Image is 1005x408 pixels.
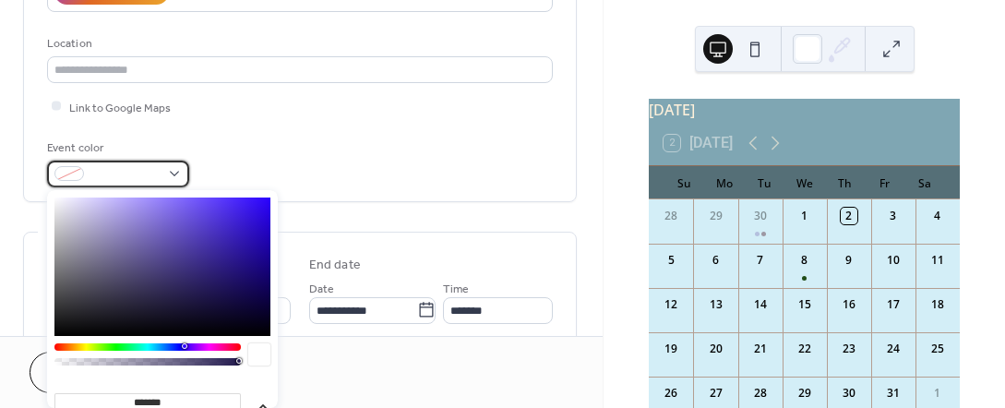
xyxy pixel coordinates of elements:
[824,166,865,199] div: Th
[708,385,724,402] div: 27
[929,252,946,269] div: 11
[744,166,784,199] div: Tu
[752,296,769,313] div: 14
[929,341,946,357] div: 25
[885,252,902,269] div: 10
[929,296,946,313] div: 18
[904,166,945,199] div: Sa
[30,352,143,393] button: Cancel
[885,296,902,313] div: 17
[47,138,185,158] div: Event color
[443,279,469,298] span: Time
[796,341,813,357] div: 22
[841,385,857,402] div: 30
[309,279,334,298] span: Date
[47,34,549,54] div: Location
[929,208,946,224] div: 4
[841,208,857,224] div: 2
[663,341,679,357] div: 19
[841,341,857,357] div: 23
[664,166,704,199] div: Su
[708,208,724,224] div: 29
[69,98,171,117] span: Link to Google Maps
[752,385,769,402] div: 28
[704,166,745,199] div: Mo
[885,385,902,402] div: 31
[708,341,724,357] div: 20
[663,385,679,402] div: 26
[649,99,960,121] div: [DATE]
[708,252,724,269] div: 6
[752,341,769,357] div: 21
[663,252,679,269] div: 5
[841,296,857,313] div: 16
[784,166,825,199] div: We
[885,341,902,357] div: 24
[796,208,813,224] div: 1
[309,256,361,275] div: End date
[796,296,813,313] div: 15
[929,385,946,402] div: 1
[865,166,905,199] div: Fr
[708,296,724,313] div: 13
[752,208,769,224] div: 30
[663,208,679,224] div: 28
[663,296,679,313] div: 12
[752,252,769,269] div: 7
[841,252,857,269] div: 9
[885,208,902,224] div: 3
[796,385,813,402] div: 29
[796,252,813,269] div: 8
